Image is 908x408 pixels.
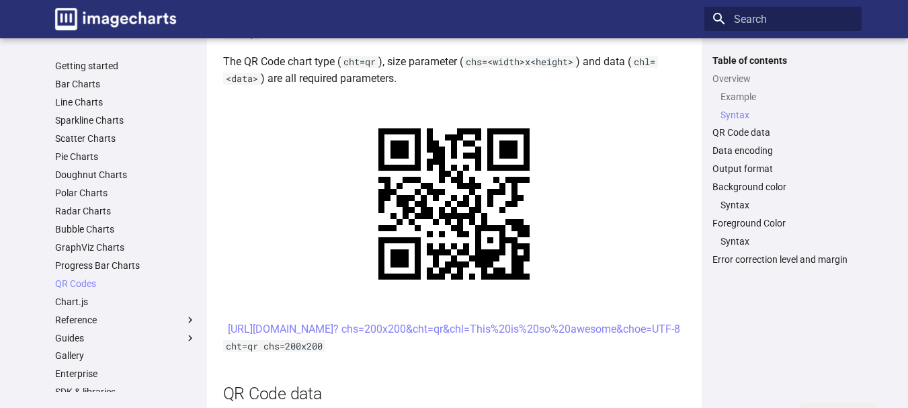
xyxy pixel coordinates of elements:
[55,78,196,90] a: Bar Charts
[348,98,560,310] img: chart
[712,217,854,229] a: Foreground Color
[55,114,196,126] a: Sparkline Charts
[55,332,196,344] label: Guides
[712,73,854,85] a: Overview
[55,151,196,163] a: Pie Charts
[704,7,862,31] input: Search
[712,199,854,211] nav: Background color
[55,205,196,217] a: Radar Charts
[720,91,854,103] a: Example
[223,53,686,87] p: The QR Code chart type ( ), size parameter ( ) and data ( ) are all required parameters.
[55,350,196,362] a: Gallery
[55,223,196,235] a: Bubble Charts
[223,340,325,352] code: cht=qr chs=200x200
[55,169,196,181] a: Doughnut Charts
[55,241,196,253] a: GraphViz Charts
[712,235,854,247] nav: Foreground Color
[712,181,854,193] a: Background color
[712,163,854,175] a: Output format
[704,54,862,67] label: Table of contents
[55,368,196,380] a: Enterprise
[341,56,378,68] code: cht=qr
[55,132,196,145] a: Scatter Charts
[228,323,680,335] a: [URL][DOMAIN_NAME]? chs=200x200&cht=qr&chl=This%20is%20so%20awesome&choe=UTF-8
[55,314,196,326] label: Reference
[720,199,854,211] a: Syntax
[55,187,196,199] a: Polar Charts
[55,278,196,290] a: QR Codes
[720,109,854,121] a: Syntax
[55,386,196,398] a: SDK & libraries
[50,3,181,36] a: Image-Charts documentation
[720,235,854,247] a: Syntax
[55,8,176,30] img: logo
[712,91,854,121] nav: Overview
[55,296,196,308] a: Chart.js
[712,145,854,157] a: Data encoding
[223,382,686,405] h2: QR Code data
[704,54,862,266] nav: Table of contents
[712,253,854,266] a: Error correction level and margin
[55,96,196,108] a: Line Charts
[55,60,196,72] a: Getting started
[712,126,854,138] a: QR Code data
[463,56,576,68] code: chs=<width>x<height>
[55,259,196,272] a: Progress Bar Charts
